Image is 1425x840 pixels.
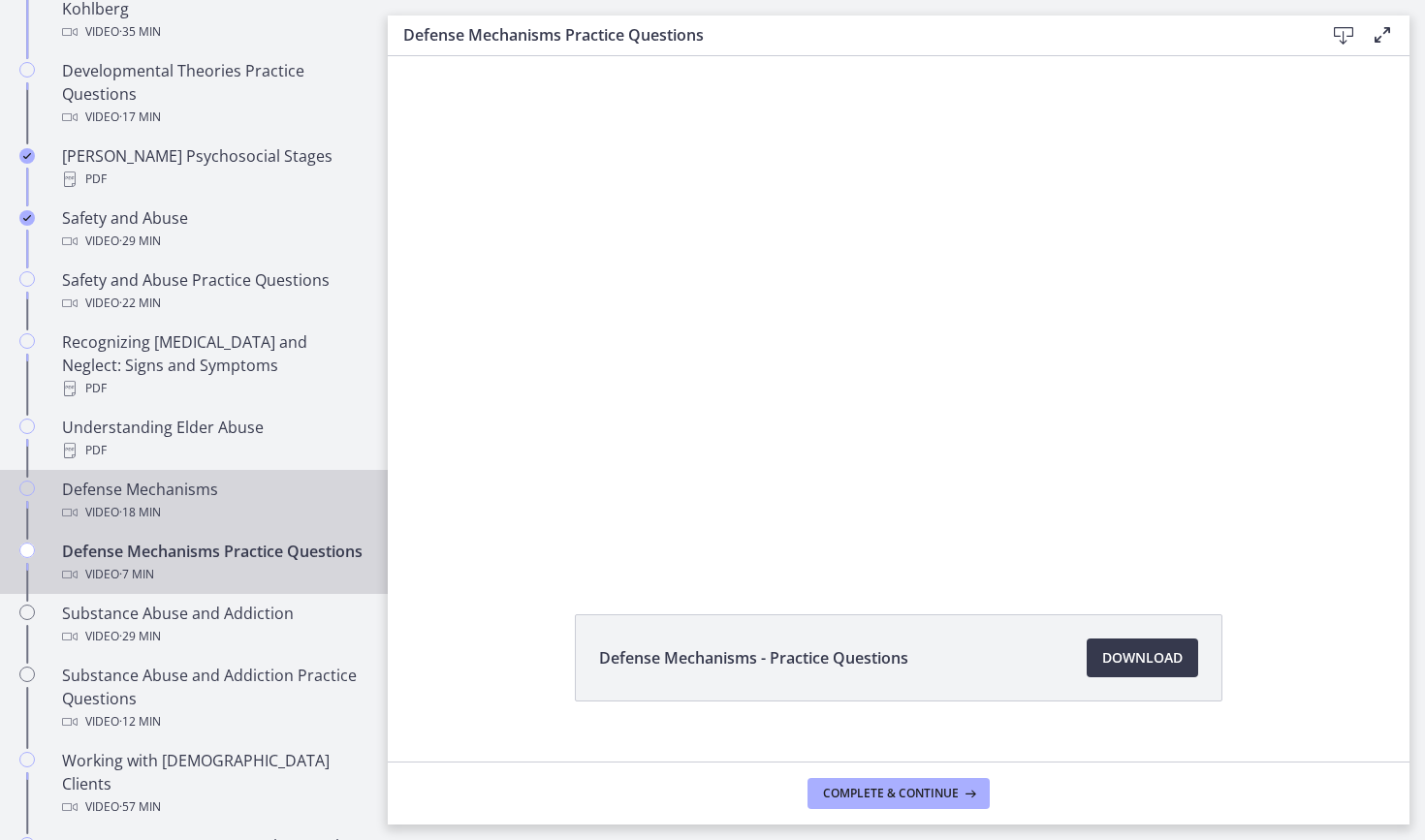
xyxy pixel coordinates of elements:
[62,478,364,524] div: Defense Mechanisms
[62,795,364,819] div: Video
[62,206,364,253] div: Safety and Abuse
[62,439,364,462] div: PDF
[119,501,161,524] span: · 18 min
[119,106,161,129] span: · 17 min
[62,292,364,315] div: Video
[119,230,161,253] span: · 29 min
[807,778,990,809] button: Complete & continue
[62,106,364,129] div: Video
[119,795,161,819] span: · 57 min
[62,330,364,400] div: Recognizing [MEDICAL_DATA] and Neglect: Signs and Symptoms
[19,210,35,226] i: Completed
[62,20,364,44] div: Video
[62,268,364,315] div: Safety and Abuse Practice Questions
[62,602,364,648] div: Substance Abuse and Addiction
[62,416,364,462] div: Understanding Elder Abuse
[119,20,161,44] span: · 35 min
[62,710,364,733] div: Video
[62,664,364,733] div: Substance Abuse and Addiction Practice Questions
[1102,646,1183,669] span: Download
[403,23,1293,47] h3: Defense Mechanisms Practice Questions
[62,540,364,586] div: Defense Mechanisms Practice Questions
[119,710,161,733] span: · 12 min
[62,625,364,648] div: Video
[119,625,161,648] span: · 29 min
[62,168,364,191] div: PDF
[62,563,364,586] div: Video
[62,144,364,191] div: [PERSON_NAME] Psychosocial Stages
[599,646,908,669] span: Defense Mechanisms - Practice Questions
[62,59,364,129] div: Developmental Theories Practice Questions
[823,786,959,801] span: Complete & continue
[62,749,364,819] div: Working with [DEMOGRAPHIC_DATA] Clients
[19,148,35,164] i: Completed
[119,563,154,586] span: · 7 min
[388,56,1409,570] iframe: Video Lesson
[62,377,364,400] div: PDF
[62,230,364,253] div: Video
[62,501,364,524] div: Video
[1087,638,1198,677] a: Download
[119,292,161,315] span: · 22 min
